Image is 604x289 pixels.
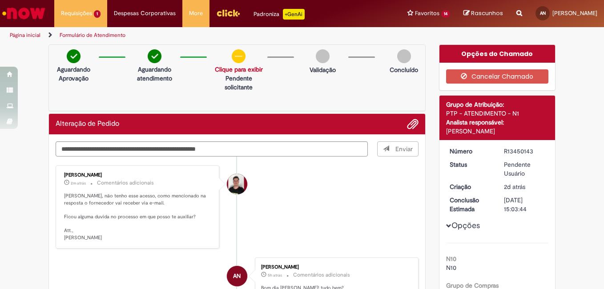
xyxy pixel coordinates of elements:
time: 28/08/2025 14:45:44 [71,181,86,186]
textarea: Digite sua mensagem aqui... [56,141,368,157]
div: Grupo de Atribuição: [446,100,549,109]
div: 26/08/2025 18:04:24 [504,182,545,191]
span: N10 [446,264,456,272]
time: 26/08/2025 18:04:24 [504,183,525,191]
div: Padroniza [254,9,305,20]
img: img-circle-grey.png [316,49,330,63]
p: Aguardando Aprovação [52,65,94,83]
div: [PERSON_NAME] [261,265,409,270]
span: More [189,9,203,18]
p: Concluído [390,65,418,74]
img: img-circle-grey.png [397,49,411,63]
a: Formulário de Atendimento [60,32,125,39]
span: Despesas Corporativas [114,9,176,18]
dt: Número [443,147,498,156]
img: check-circle-green.png [148,49,161,63]
dt: Conclusão Estimada [443,196,498,213]
p: Aguardando atendimento [133,65,175,83]
span: Requisições [61,9,92,18]
a: Página inicial [10,32,40,39]
div: Ana Paula Pessoa Neto [227,266,247,286]
span: 5h atrás [268,273,282,278]
ul: Trilhas de página [7,27,396,44]
button: Cancelar Chamado [446,69,549,84]
span: Rascunhos [471,9,503,17]
img: ServiceNow [1,4,47,22]
span: [PERSON_NAME] [552,9,597,17]
p: Pendente solicitante [215,74,263,92]
div: [PERSON_NAME] [64,173,212,178]
p: [PERSON_NAME], não tenho esse acesso, como mencionado na resposta o fornecedor vai receber via e-... [64,193,212,241]
div: PTP - ATENDIMENTO - N1 [446,109,549,118]
dt: Criação [443,182,498,191]
span: 1 [94,10,101,18]
span: 2d atrás [504,183,525,191]
a: Clique para exibir [215,65,263,73]
time: 28/08/2025 10:17:10 [268,273,282,278]
span: AN [233,265,241,287]
div: Matheus Henrique Drudi [227,174,247,194]
div: Pendente Usuário [504,160,545,178]
p: +GenAi [283,9,305,20]
div: Analista responsável: [446,118,549,127]
div: [DATE] 15:03:44 [504,196,545,213]
small: Comentários adicionais [97,179,154,187]
a: Rascunhos [463,9,503,18]
span: 14 [441,10,450,18]
div: R13450143 [504,147,545,156]
p: Validação [310,65,336,74]
small: Comentários adicionais [293,271,350,279]
span: 2m atrás [71,181,86,186]
img: check-circle-green.png [67,49,81,63]
div: [PERSON_NAME] [446,127,549,136]
h2: Alteração de Pedido Histórico de tíquete [56,120,119,128]
div: Opções do Chamado [439,45,556,63]
span: Favoritos [415,9,439,18]
img: circle-minus.png [232,49,246,63]
button: Adicionar anexos [407,118,419,130]
span: AN [540,10,546,16]
img: click_logo_yellow_360x200.png [216,6,240,20]
dt: Status [443,160,498,169]
b: N10 [446,255,456,263]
